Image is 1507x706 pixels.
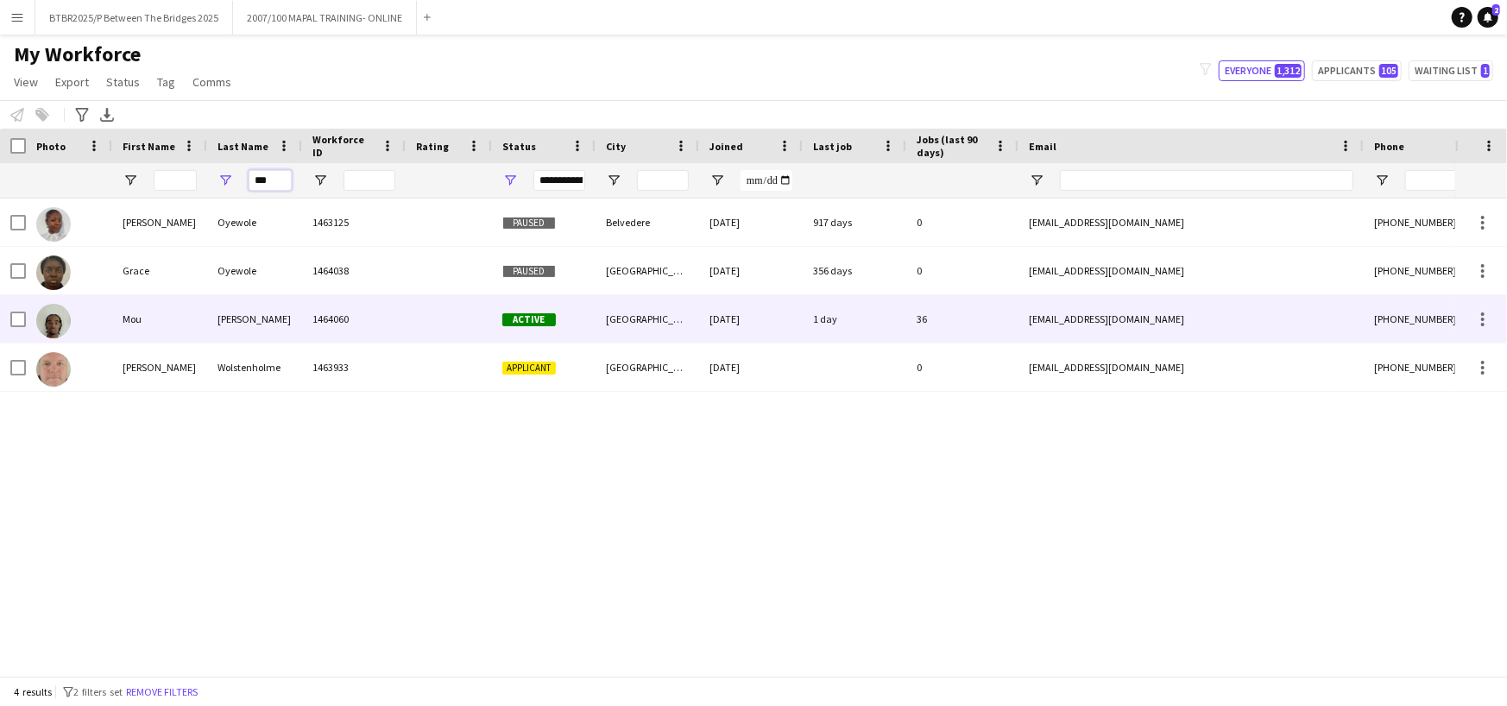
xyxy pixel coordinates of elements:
[1379,64,1398,78] span: 105
[502,173,518,188] button: Open Filter Menu
[123,140,175,153] span: First Name
[1018,247,1364,294] div: [EMAIL_ADDRESS][DOMAIN_NAME]
[1312,60,1402,81] button: Applicants105
[150,71,182,93] a: Tag
[803,199,906,246] div: 917 days
[99,71,147,93] a: Status
[36,304,71,338] img: Mou Wol-Cummings
[207,199,302,246] div: Oyewole
[1481,64,1490,78] span: 1
[699,295,803,343] div: [DATE]
[502,140,536,153] span: Status
[73,685,123,698] span: 2 filters set
[36,140,66,153] span: Photo
[709,173,725,188] button: Open Filter Menu
[502,265,556,278] span: Paused
[596,199,699,246] div: Belvedere
[48,71,96,93] a: Export
[112,247,207,294] div: Grace
[112,344,207,391] div: [PERSON_NAME]
[596,247,699,294] div: [GEOGRAPHIC_DATA]
[36,255,71,290] img: Grace Oyewole
[637,170,689,191] input: City Filter Input
[1219,60,1305,81] button: Everyone1,312
[233,1,417,35] button: 2007/100 MAPAL TRAINING- ONLINE
[97,104,117,125] app-action-btn: Export XLSX
[112,199,207,246] div: [PERSON_NAME]
[1060,170,1353,191] input: Email Filter Input
[1409,60,1493,81] button: Waiting list1
[218,140,268,153] span: Last Name
[7,71,45,93] a: View
[1492,4,1500,16] span: 2
[699,199,803,246] div: [DATE]
[302,247,406,294] div: 1464038
[1275,64,1302,78] span: 1,312
[112,295,207,343] div: Mou
[302,344,406,391] div: 1463933
[207,247,302,294] div: Oyewole
[249,170,292,191] input: Last Name Filter Input
[36,207,71,242] img: Esther Oyewole
[207,295,302,343] div: [PERSON_NAME]
[1478,7,1498,28] a: 2
[502,313,556,326] span: Active
[709,140,743,153] span: Joined
[312,133,375,159] span: Workforce ID
[906,344,1018,391] div: 0
[906,247,1018,294] div: 0
[1029,140,1056,153] span: Email
[1374,173,1390,188] button: Open Filter Menu
[416,140,449,153] span: Rating
[14,41,141,67] span: My Workforce
[123,683,201,702] button: Remove filters
[699,344,803,391] div: [DATE]
[1374,140,1404,153] span: Phone
[123,173,138,188] button: Open Filter Menu
[192,74,231,90] span: Comms
[803,247,906,294] div: 356 days
[302,199,406,246] div: 1463125
[813,140,852,153] span: Last job
[1018,199,1364,246] div: [EMAIL_ADDRESS][DOMAIN_NAME]
[606,173,621,188] button: Open Filter Menu
[302,295,406,343] div: 1464060
[312,173,328,188] button: Open Filter Menu
[906,295,1018,343] div: 36
[906,199,1018,246] div: 0
[596,295,699,343] div: [GEOGRAPHIC_DATA]
[186,71,238,93] a: Comms
[502,362,556,375] span: Applicant
[14,74,38,90] span: View
[596,344,699,391] div: [GEOGRAPHIC_DATA]
[917,133,987,159] span: Jobs (last 90 days)
[741,170,792,191] input: Joined Filter Input
[36,352,71,387] img: Sean Wolstenholme
[606,140,626,153] span: City
[1018,295,1364,343] div: [EMAIL_ADDRESS][DOMAIN_NAME]
[344,170,395,191] input: Workforce ID Filter Input
[106,74,140,90] span: Status
[157,74,175,90] span: Tag
[35,1,233,35] button: BTBR2025/P Between The Bridges 2025
[699,247,803,294] div: [DATE]
[502,217,556,230] span: Paused
[1018,344,1364,391] div: [EMAIL_ADDRESS][DOMAIN_NAME]
[207,344,302,391] div: Wolstenholme
[218,173,233,188] button: Open Filter Menu
[154,170,197,191] input: First Name Filter Input
[803,295,906,343] div: 1 day
[55,74,89,90] span: Export
[1029,173,1044,188] button: Open Filter Menu
[72,104,92,125] app-action-btn: Advanced filters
